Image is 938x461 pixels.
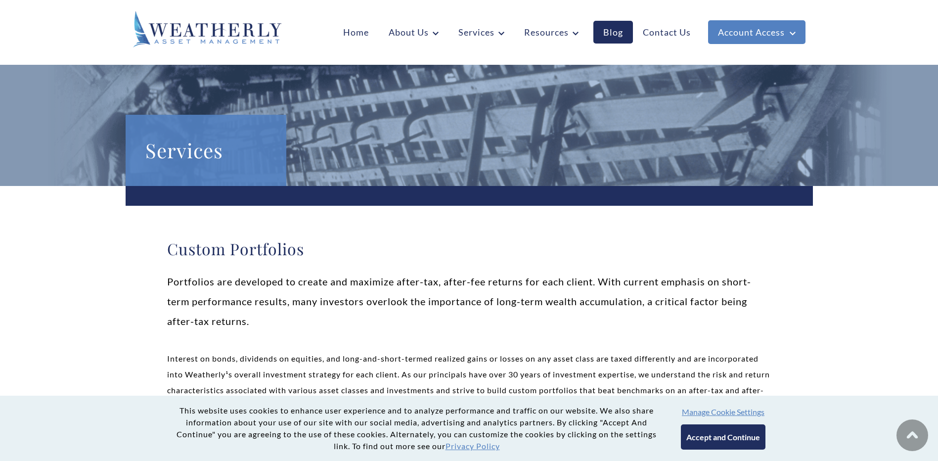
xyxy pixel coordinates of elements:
a: Home [333,21,379,44]
h2: Custom Portfolios [167,239,771,259]
p: Interest on bonds, dividends on equities, and long-and-short-termed realized gains or losses on a... [167,351,771,414]
a: Blog [593,21,633,44]
a: Privacy Policy [446,441,500,451]
img: Weatherly [133,11,281,47]
p: Portfolios are developed to create and maximize after-tax, after-fee returns for each client. Wit... [167,272,771,331]
a: About Us [379,21,448,44]
button: Manage Cookie Settings [682,407,764,416]
p: This website uses cookies to enhance user experience and to analyze performance and traffic on ou... [173,405,661,452]
a: Contact Us [633,21,701,44]
a: Resources [514,21,588,44]
a: Account Access [708,20,805,44]
a: Services [448,21,514,44]
button: Accept and Continue [681,424,765,450]
h1: Services [145,135,267,166]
